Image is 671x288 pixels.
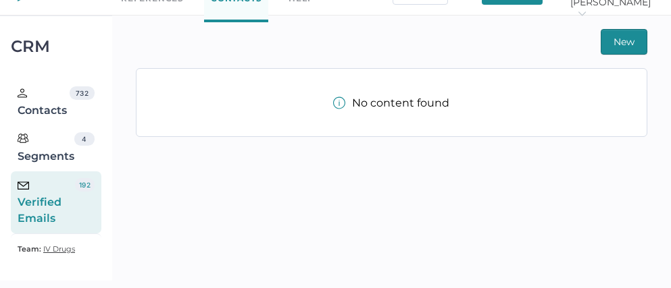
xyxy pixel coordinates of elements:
[18,178,75,227] div: Verified Emails
[333,96,449,109] div: No content found
[18,86,70,119] div: Contacts
[70,86,94,100] div: 732
[18,132,74,165] div: Segments
[74,132,95,146] div: 4
[333,96,345,109] img: info-tooltip-active.a952ecf1.svg
[18,181,29,190] img: email-icon-black.c777dcea.svg
[18,88,27,98] img: person.20a629c4.svg
[577,9,587,18] i: arrow_right
[18,133,28,144] img: segments.b9481e3d.svg
[601,29,647,55] button: New
[614,30,635,54] span: New
[43,244,75,254] span: IV Drugs
[75,178,94,192] div: 192
[11,40,101,53] div: CRM
[18,241,75,257] a: Team: IV Drugs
